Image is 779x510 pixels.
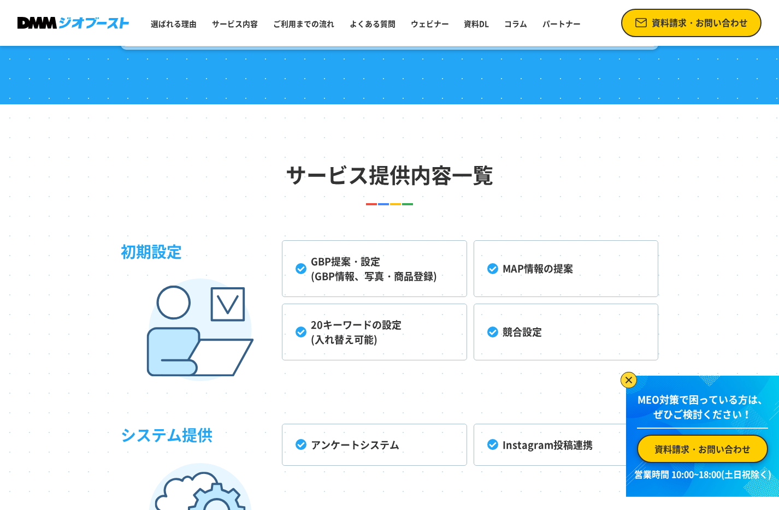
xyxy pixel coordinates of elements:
[500,14,532,33] a: コラム
[406,14,453,33] a: ウェビナー
[459,14,493,33] a: 資料DL
[282,240,467,297] li: GBP提案・設定 (GBP情報、写真・商品登録)
[474,240,658,297] li: MAP情報の提案
[121,240,282,371] h3: 初期設定
[621,372,637,388] img: バナーを閉じる
[474,304,658,360] li: 競合設定
[637,392,768,429] p: MEO対策で困っている方は、 ぜひご検討ください！
[146,14,201,33] a: 選ばれる理由
[538,14,585,33] a: パートナー
[654,442,751,455] span: 資料請求・お問い合わせ
[282,304,467,360] li: 20キーワードの設定 (入れ替え可能)
[208,14,262,33] a: サービス内容
[17,17,129,29] img: DMMジオブースト
[637,435,768,463] a: 資料請求・お問い合わせ
[269,14,339,33] a: ご利用までの流れ
[282,424,467,466] li: アンケートシステム
[652,16,748,29] span: 資料請求・お問い合わせ
[621,9,762,37] a: 資料請求・お問い合わせ
[474,424,658,466] li: Instagram投稿連携
[633,467,772,481] p: 営業時間 10:00~18:00(土日祝除く)
[345,14,400,33] a: よくある質問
